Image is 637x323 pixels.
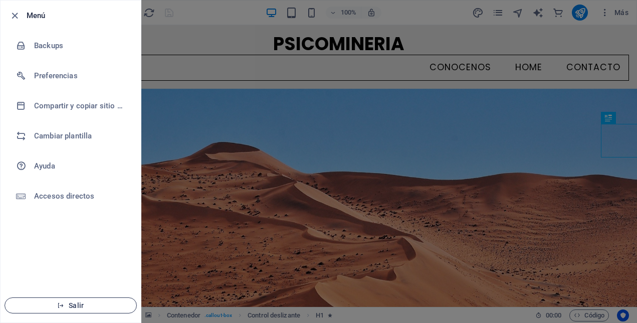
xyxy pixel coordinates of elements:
h6: Compartir y copiar sitio web [34,100,127,112]
a: Ayuda [1,151,141,181]
h6: Cambiar plantilla [34,130,127,142]
button: Salir [5,297,137,313]
h6: Ayuda [34,160,127,172]
h6: Preferencias [34,70,127,82]
h6: Accesos directos [34,190,127,202]
h6: Menú [27,10,133,22]
h6: Backups [34,40,127,52]
span: Salir [13,301,128,309]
